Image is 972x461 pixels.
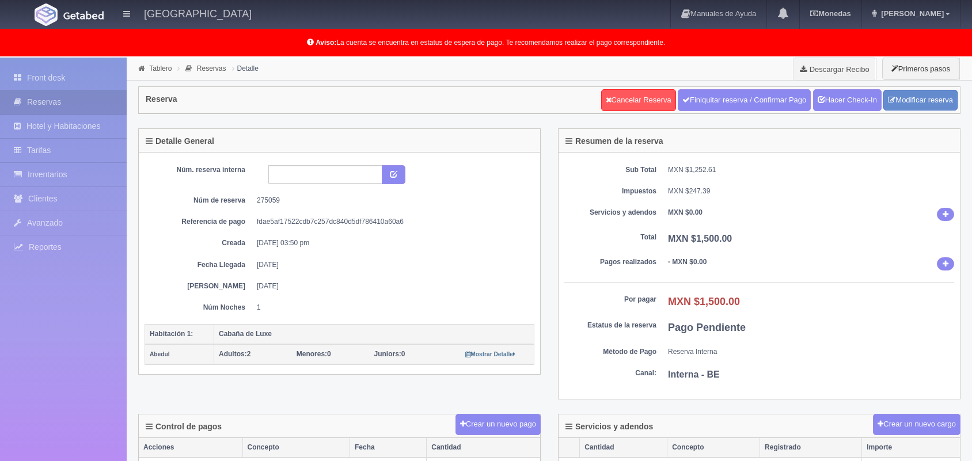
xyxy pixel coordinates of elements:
a: Cancelar Reserva [601,89,676,111]
dd: MXN $247.39 [668,186,954,196]
b: Habitación 1: [150,330,193,338]
button: Primeros pasos [882,58,959,80]
dt: Canal: [564,368,656,378]
dt: Pagos realizados [564,257,656,267]
dd: 275059 [257,196,526,205]
th: Importe [862,438,960,458]
h4: Resumen de la reserva [565,137,663,146]
a: Descargar Recibo [793,58,876,81]
dd: [DATE] [257,281,526,291]
span: [PERSON_NAME] [878,9,944,18]
dd: fdae5af17522cdb7c257dc840d5df786410a60a6 [257,217,526,227]
th: Fecha [350,438,427,458]
a: Modificar reserva [883,90,958,111]
dt: Sub Total [564,165,656,175]
b: Monedas [810,9,850,18]
dd: [DATE] 03:50 pm [257,238,526,248]
a: Reservas [197,64,226,73]
dt: Estatus de la reserva [564,321,656,330]
img: Getabed [63,11,104,20]
span: 0 [297,350,331,358]
th: Cabaña de Luxe [214,324,534,344]
dt: Método de Pago [564,347,656,357]
b: MXN $0.00 [668,208,703,216]
dt: Creada [153,238,245,248]
b: MXN $1,500.00 [668,296,740,307]
dt: Total [564,233,656,242]
h4: Control de pagos [146,422,222,431]
dt: Núm. reserva interna [153,165,245,175]
th: Concepto [242,438,350,458]
b: MXN $1,500.00 [668,234,732,243]
th: Registrado [760,438,862,458]
h4: Detalle General [146,137,214,146]
h4: Reserva [146,95,177,104]
dt: [PERSON_NAME] [153,281,245,291]
th: Cantidad [427,438,540,458]
small: Abedul [150,351,170,357]
dt: Núm Noches [153,303,245,313]
dt: Por pagar [564,295,656,304]
dd: [DATE] [257,260,526,270]
strong: Adultos: [219,350,247,358]
a: Finiquitar reserva / Confirmar Pago [678,89,811,111]
h4: [GEOGRAPHIC_DATA] [144,6,252,20]
b: - MXN $0.00 [668,258,707,266]
dd: Reserva Interna [668,347,954,357]
th: Cantidad [580,438,667,458]
a: Mostrar Detalle [465,350,515,358]
span: 2 [219,350,250,358]
th: Acciones [139,438,242,458]
th: Concepto [667,438,760,458]
dt: Impuestos [564,186,656,196]
small: Mostrar Detalle [465,351,515,357]
strong: Juniors: [374,350,401,358]
button: Crear un nuevo cargo [873,414,960,435]
dt: Servicios y adendos [564,208,656,218]
h4: Servicios y adendos [565,422,653,431]
strong: Menores: [297,350,327,358]
a: Tablero [149,64,172,73]
b: Pago Pendiente [668,322,746,333]
dt: Referencia de pago [153,217,245,227]
span: 0 [374,350,405,358]
img: Getabed [35,3,58,26]
b: Aviso: [316,39,336,47]
b: Interna - BE [668,369,720,379]
dd: MXN $1,252.61 [668,165,954,175]
a: Hacer Check-In [813,89,882,111]
dd: 1 [257,303,526,313]
dt: Núm de reserva [153,196,245,205]
button: Crear un nuevo pago [455,414,541,435]
dt: Fecha Llegada [153,260,245,270]
li: Detalle [229,63,261,74]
